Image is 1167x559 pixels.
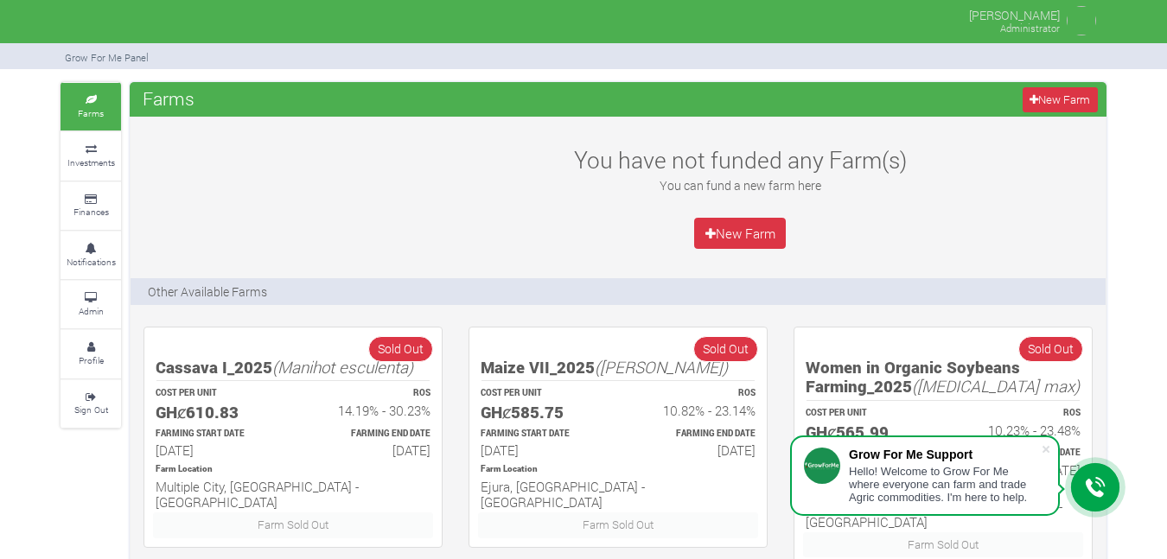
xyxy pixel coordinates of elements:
p: ROS [634,387,756,400]
i: (Manihot esculenta) [272,356,413,378]
a: Notifications [61,232,121,279]
h6: Multiple City, [GEOGRAPHIC_DATA] - [GEOGRAPHIC_DATA] [156,479,430,510]
a: Finances [61,182,121,230]
p: ROS [309,387,430,400]
p: [PERSON_NAME] [969,3,1060,24]
p: Estimated Farming Start Date [481,428,603,441]
span: Sold Out [693,336,758,361]
i: ([PERSON_NAME]) [595,356,728,378]
a: New Farm [1023,87,1098,112]
h6: [GEOGRAPHIC_DATA], [GEOGRAPHIC_DATA] - [GEOGRAPHIC_DATA] [806,499,1081,530]
a: New Farm [694,218,786,249]
p: Estimated Farming Start Date [156,428,277,441]
h6: Ejura, [GEOGRAPHIC_DATA] - [GEOGRAPHIC_DATA] [481,479,756,510]
h5: GHȼ610.83 [156,403,277,422]
span: Sold Out [1018,336,1083,361]
p: COST PER UNIT [156,387,277,400]
h3: You have not funded any Farm(s) [552,146,928,174]
small: Investments [67,156,115,168]
a: Sign Out [61,380,121,428]
p: ROS [959,407,1081,420]
a: Profile [61,330,121,378]
p: Location of Farm [156,463,430,476]
a: Investments [61,132,121,180]
p: Location of Farm [481,463,756,476]
h5: GHȼ565.99 [806,422,928,442]
div: Grow For Me Support [849,448,1041,461]
a: Farms [61,83,121,130]
p: COST PER UNIT [481,387,603,400]
small: Grow For Me Panel [65,51,149,64]
h5: Maize VII_2025 [481,358,756,378]
small: Farms [78,107,104,119]
small: Administrator [1000,22,1060,35]
p: COST PER UNIT [806,407,928,420]
h5: Women in Organic Soybeans Farming_2025 [806,358,1081,397]
h6: [DATE] [634,442,756,458]
small: Profile [79,354,104,366]
a: Admin [61,281,121,328]
img: growforme image [64,3,73,38]
h6: [DATE] [156,442,277,458]
h5: GHȼ585.75 [481,403,603,422]
p: Other Available Farms [148,283,267,301]
h6: 14.19% - 30.23% [309,403,430,418]
img: growforme image [1064,3,1099,38]
span: Sold Out [368,336,433,361]
h6: [DATE] [309,442,430,458]
small: Sign Out [74,403,108,416]
h6: 10.82% - 23.14% [634,403,756,418]
h5: Cassava I_2025 [156,358,430,378]
p: Estimated Farming End Date [634,428,756,441]
p: You can fund a new farm here [552,176,928,194]
small: Notifications [67,256,116,268]
span: Farms [138,81,199,116]
i: ([MEDICAL_DATA] max) [912,375,1080,397]
div: Hello! Welcome to Grow For Me where everyone can farm and trade Agric commodities. I'm here to help. [849,465,1041,504]
small: Admin [79,305,104,317]
h6: [DATE] [481,442,603,458]
h6: 10.23% - 23.48% [959,422,1081,438]
small: Finances [73,206,109,218]
p: Estimated Farming End Date [309,428,430,441]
